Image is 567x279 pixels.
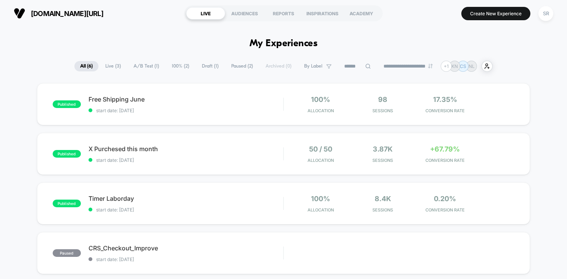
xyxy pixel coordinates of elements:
span: Paused ( 2 ) [226,61,259,71]
span: start date: [DATE] [89,157,283,163]
span: published [53,150,81,158]
span: 8.4k [375,195,391,203]
h1: My Experiences [250,38,318,49]
img: end [428,64,433,68]
span: [DOMAIN_NAME][URL] [31,10,103,18]
div: INSPIRATIONS [303,7,342,19]
span: 100% ( 2 ) [166,61,195,71]
span: published [53,200,81,207]
div: AUDIENCES [225,7,264,19]
span: Allocation [308,207,334,213]
button: Create New Experience [461,7,530,20]
span: X Purchesed this month [89,145,283,153]
span: Live ( 3 ) [100,61,127,71]
span: CONVERSION RATE [416,108,474,113]
div: REPORTS [264,7,303,19]
p: NL [469,63,475,69]
div: + 1 [441,61,452,72]
div: ACADEMY [342,7,381,19]
span: A/B Test ( 1 ) [128,61,165,71]
span: CONVERSION RATE [416,207,474,213]
span: published [53,100,81,108]
div: SR [538,6,553,21]
img: Visually logo [14,8,25,19]
span: 98 [378,95,387,103]
span: Free Shipping June [89,95,283,103]
span: 17.35% [433,95,457,103]
span: All ( 6 ) [74,61,98,71]
span: start date: [DATE] [89,108,283,113]
button: SR [536,6,556,21]
span: 0.20% [434,195,456,203]
span: Timer Laborday [89,195,283,202]
span: Sessions [354,158,412,163]
p: CS [460,63,466,69]
span: Sessions [354,108,412,113]
span: By Label [304,63,322,69]
button: [DOMAIN_NAME][URL] [11,7,106,19]
span: 3.87k [373,145,393,153]
span: paused [53,249,81,257]
p: KN [451,63,458,69]
span: Allocation [308,108,334,113]
span: start date: [DATE] [89,256,283,262]
div: LIVE [186,7,225,19]
span: CRS_Checkout_Improve [89,244,283,252]
span: +67.79% [430,145,460,153]
span: Draft ( 1 ) [196,61,224,71]
span: 100% [311,95,330,103]
span: CONVERSION RATE [416,158,474,163]
span: 100% [311,195,330,203]
span: Sessions [354,207,412,213]
span: Allocation [308,158,334,163]
span: 50 / 50 [309,145,332,153]
span: start date: [DATE] [89,207,283,213]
